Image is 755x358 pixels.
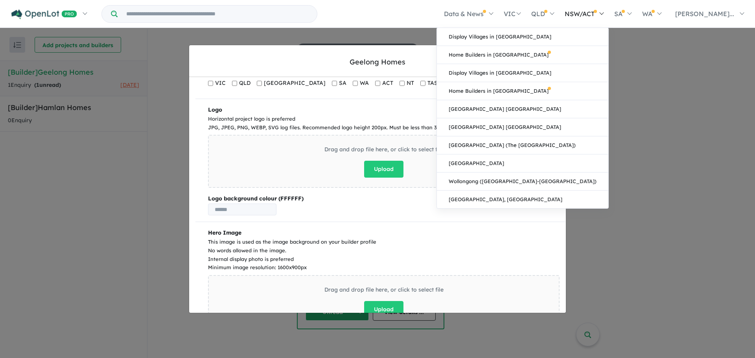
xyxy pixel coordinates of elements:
div: Drag and drop file here, or click to select file [324,145,444,154]
span: ACT [382,79,393,88]
div: This image is used as the image background on your builder profile No words allowed in the image.... [208,238,560,272]
span: [PERSON_NAME]... [675,10,734,18]
input: WA [353,77,358,89]
input: [GEOGRAPHIC_DATA] [257,77,262,89]
input: NT [400,77,405,89]
input: VIC [208,77,213,89]
button: Upload [364,161,403,178]
a: [GEOGRAPHIC_DATA] [GEOGRAPHIC_DATA] [437,100,608,118]
a: Wollongong ([GEOGRAPHIC_DATA]-[GEOGRAPHIC_DATA]) [437,173,608,191]
button: Upload [364,301,403,318]
input: SA [332,77,337,89]
b: Hero Image [208,229,241,236]
div: Drag and drop file here, or click to select file [324,285,444,295]
div: Horizontal project logo is preferred JPG, JPEG, PNG, WEBP, SVG log files. Recommended logo height... [208,115,560,132]
span: [GEOGRAPHIC_DATA] [264,79,326,88]
span: NT [407,79,414,88]
a: Display Villages in [GEOGRAPHIC_DATA] [437,28,608,46]
b: Logo [208,106,222,113]
a: Home Builders in [GEOGRAPHIC_DATA] [437,46,608,64]
span: SA [339,79,346,88]
a: [GEOGRAPHIC_DATA], [GEOGRAPHIC_DATA] [437,191,608,208]
a: Display Villages in [GEOGRAPHIC_DATA] [437,64,608,82]
span: VIC [215,79,226,88]
span: WA [360,79,369,88]
input: Try estate name, suburb, builder or developer [119,6,315,22]
a: [GEOGRAPHIC_DATA] [GEOGRAPHIC_DATA] [437,118,608,136]
input: ACT [375,77,380,89]
div: Geelong Homes [350,57,405,67]
a: [GEOGRAPHIC_DATA] [437,154,608,173]
b: Logo background colour (FFFFFF) [208,194,560,204]
a: [GEOGRAPHIC_DATA] (The [GEOGRAPHIC_DATA]) [437,136,608,154]
img: Openlot PRO Logo White [11,9,77,19]
a: Home Builders in [GEOGRAPHIC_DATA] [437,82,608,100]
input: TAS [420,77,425,89]
span: QLD [239,79,250,88]
input: QLD [232,77,237,89]
span: TAS [427,79,438,88]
